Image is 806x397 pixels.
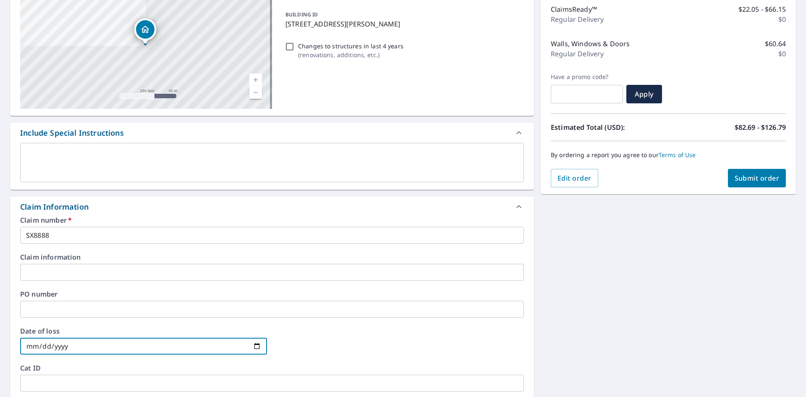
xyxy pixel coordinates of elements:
label: Have a promo code? [551,73,623,81]
span: Edit order [557,174,591,183]
a: Current Level 17, Zoom Out [249,86,262,99]
div: Include Special Instructions [20,127,124,139]
div: Include Special Instructions [10,123,534,143]
p: ( renovations, additions, etc. ) [298,50,403,59]
label: Date of loss [20,328,267,334]
p: By ordering a report you agree to our [551,151,786,159]
span: Apply [633,89,655,99]
p: Changes to structures in last 4 years [298,42,403,50]
div: Dropped pin, building 1, Residential property, 5436 Vernon Ave Saint Louis, MO 63112 [134,18,156,45]
p: [STREET_ADDRESS][PERSON_NAME] [285,19,521,29]
label: Cat ID [20,365,524,371]
a: Current Level 17, Zoom In [249,74,262,86]
p: $0 [778,14,786,24]
p: Regular Delivery [551,14,604,24]
button: Edit order [551,169,598,187]
p: ClaimsReady™ [551,4,597,14]
p: $82.69 - $126.79 [735,122,786,132]
p: Regular Delivery [551,49,604,59]
a: Terms of Use [659,151,696,159]
span: Submit order [735,174,780,183]
p: $60.64 [765,39,786,49]
p: Estimated Total (USD): [551,122,668,132]
label: Claim information [20,254,524,260]
div: Claim Information [20,201,89,213]
label: Claim number [20,217,524,223]
p: BUILDING ID [285,11,318,18]
button: Apply [626,85,662,103]
div: Claim Information [10,197,534,217]
p: Walls, Windows & Doors [551,39,630,49]
button: Submit order [728,169,786,187]
label: PO number [20,291,524,297]
p: $0 [778,49,786,59]
p: $22.05 - $66.15 [738,4,786,14]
